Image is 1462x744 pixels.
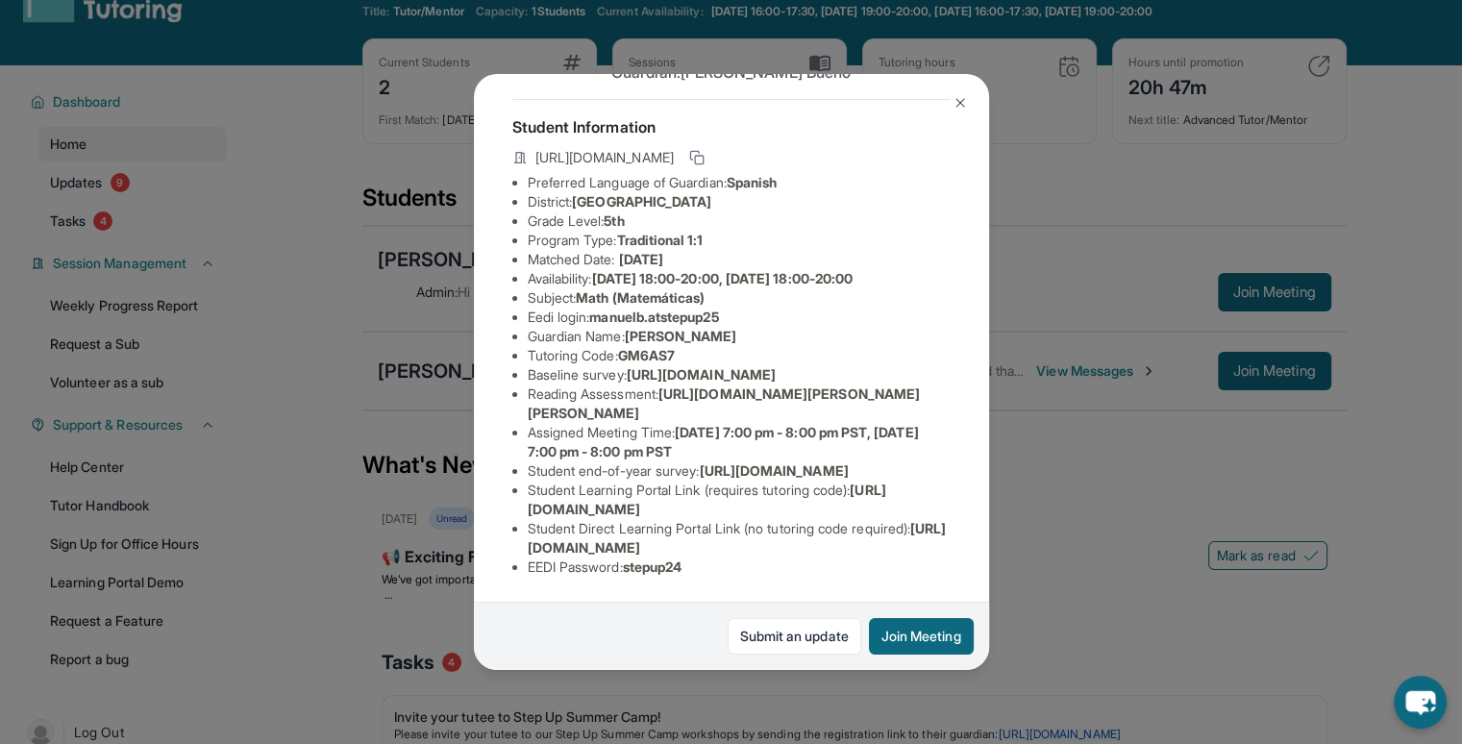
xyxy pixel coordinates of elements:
[528,192,951,211] li: District:
[616,232,703,248] span: Traditional 1:1
[528,288,951,308] li: Subject :
[528,423,951,461] li: Assigned Meeting Time :
[528,365,951,384] li: Baseline survey :
[528,173,951,192] li: Preferred Language of Guardian:
[528,384,951,423] li: Reading Assessment :
[869,618,974,655] button: Join Meeting
[528,269,951,288] li: Availability:
[625,328,737,344] span: [PERSON_NAME]
[528,385,921,421] span: [URL][DOMAIN_NAME][PERSON_NAME][PERSON_NAME]
[591,270,853,286] span: [DATE] 18:00-20:00, [DATE] 18:00-20:00
[619,251,663,267] span: [DATE]
[512,115,951,138] h4: Student Information
[528,481,951,519] li: Student Learning Portal Link (requires tutoring code) :
[618,347,675,363] span: GM6AS7
[528,346,951,365] li: Tutoring Code :
[685,146,708,169] button: Copy link
[623,558,682,575] span: stepup24
[699,462,848,479] span: [URL][DOMAIN_NAME]
[528,558,951,577] li: EEDI Password :
[727,174,778,190] span: Spanish
[576,289,705,306] span: Math (Matemáticas)
[528,211,951,231] li: Grade Level:
[528,424,919,459] span: [DATE] 7:00 pm - 8:00 pm PST, [DATE] 7:00 pm - 8:00 pm PST
[1394,676,1447,729] button: chat-button
[627,366,776,383] span: [URL][DOMAIN_NAME]
[535,148,674,167] span: [URL][DOMAIN_NAME]
[528,519,951,558] li: Student Direct Learning Portal Link (no tutoring code required) :
[528,308,951,327] li: Eedi login :
[528,461,951,481] li: Student end-of-year survey :
[604,212,624,229] span: 5th
[528,327,951,346] li: Guardian Name :
[728,618,861,655] a: Submit an update
[572,193,711,210] span: [GEOGRAPHIC_DATA]
[528,231,951,250] li: Program Type:
[589,309,718,325] span: manuelb.atstepup25
[953,95,968,111] img: Close Icon
[528,250,951,269] li: Matched Date:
